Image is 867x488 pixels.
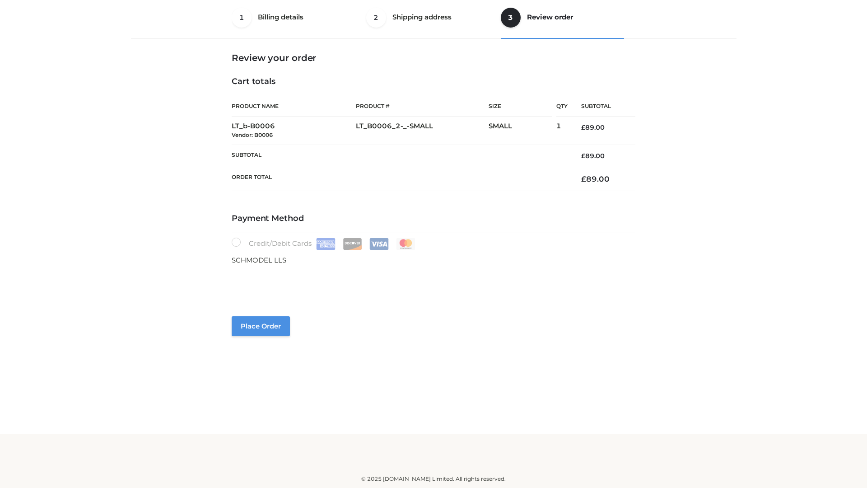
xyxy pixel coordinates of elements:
[581,152,605,160] bdi: 89.00
[230,264,634,297] iframe: Secure payment input frame
[581,174,610,183] bdi: 89.00
[232,52,635,63] h3: Review your order
[232,77,635,87] h4: Cart totals
[232,145,568,167] th: Subtotal
[556,117,568,145] td: 1
[343,238,362,250] img: Discover
[581,174,586,183] span: £
[316,238,336,250] img: Amex
[356,96,489,117] th: Product #
[581,123,585,131] span: £
[232,167,568,191] th: Order Total
[232,254,635,266] p: SCHMODEL LLS
[396,238,415,250] img: Mastercard
[356,117,489,145] td: LT_B0006_2-_-SMALL
[232,316,290,336] button: Place order
[134,474,733,483] div: © 2025 [DOMAIN_NAME] Limited. All rights reserved.
[581,152,585,160] span: £
[581,123,605,131] bdi: 89.00
[556,96,568,117] th: Qty
[568,96,635,117] th: Subtotal
[489,117,556,145] td: SMALL
[232,96,356,117] th: Product Name
[489,96,552,117] th: Size
[232,238,416,250] label: Credit/Debit Cards
[232,131,273,138] small: Vendor: B0006
[369,238,389,250] img: Visa
[232,214,635,224] h4: Payment Method
[232,117,356,145] td: LT_b-B0006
